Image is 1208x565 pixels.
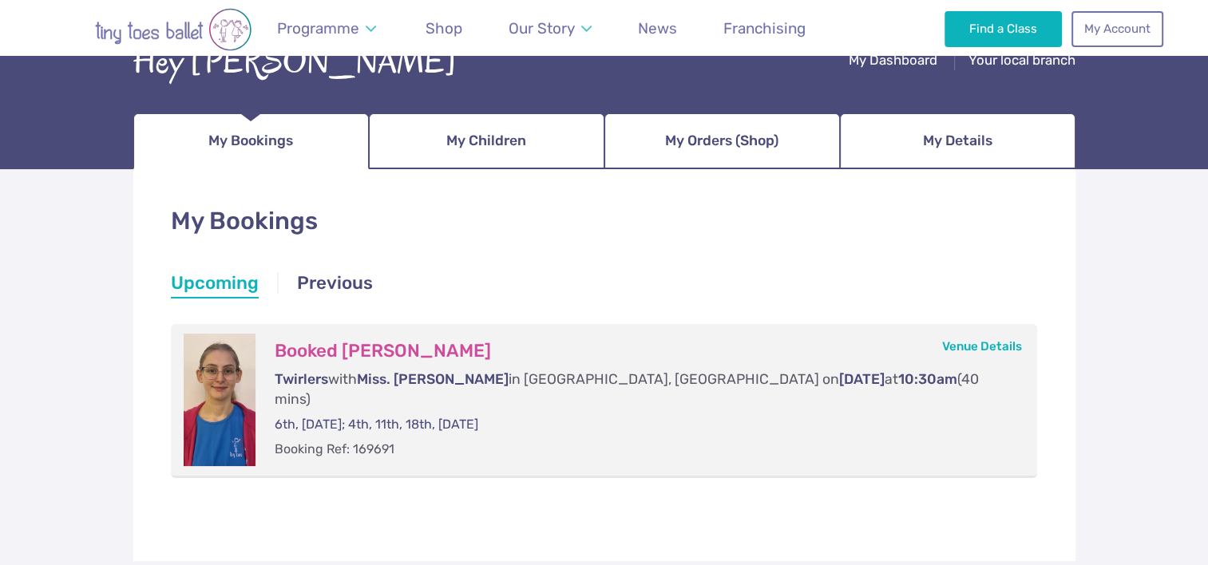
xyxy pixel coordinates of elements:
span: Shop [426,19,462,38]
a: My Bookings [133,113,369,169]
span: Our Story [509,19,575,38]
span: My Details [923,127,992,155]
span: My Dashboard [849,52,937,68]
span: My Orders (Shop) [665,127,778,155]
span: News [638,19,677,38]
a: My Dashboard [849,52,937,72]
span: [DATE] [839,371,885,387]
span: Twirlers [275,371,328,387]
div: Hey [PERSON_NAME] [133,38,457,87]
h3: Booked [PERSON_NAME] [275,340,1006,362]
span: My Bookings [208,127,293,155]
a: Shop [418,10,470,47]
span: Your local branch [968,52,1075,68]
span: My Children [446,127,526,155]
a: News [631,10,685,47]
a: Our Story [501,10,599,47]
img: tiny toes ballet [46,8,301,51]
a: Venue Details [942,339,1022,354]
a: Previous [297,271,373,299]
a: Find a Class [945,11,1062,46]
a: My Children [369,113,604,169]
span: Programme [277,19,359,38]
a: My Orders (Shop) [604,113,840,169]
span: 10:30am [898,371,957,387]
a: My Details [840,113,1075,169]
h1: My Bookings [171,204,1038,239]
p: 6th, [DATE]; 4th, 11th, 18th, [DATE] [275,416,1006,433]
p: with in [GEOGRAPHIC_DATA], [GEOGRAPHIC_DATA] on at (40 mins) [275,369,1006,409]
a: Franchising [716,10,814,47]
a: Programme [270,10,384,47]
p: Booking Ref: 169691 [275,441,1006,458]
span: Franchising [723,19,806,38]
a: My Account [1071,11,1162,46]
span: Miss. [PERSON_NAME] [357,371,509,387]
a: Your local branch [968,52,1075,72]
